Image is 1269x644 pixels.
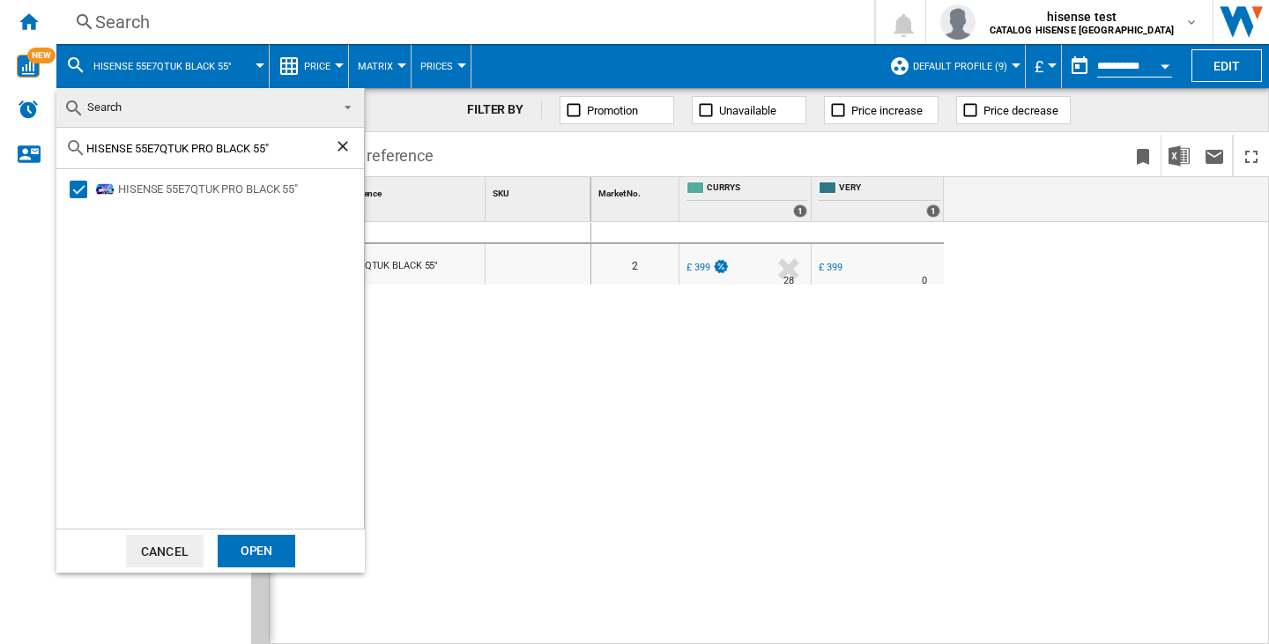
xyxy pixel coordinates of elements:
[218,535,295,567] div: Open
[118,181,361,198] div: HISENSE 55E7QTUK PRO BLACK 55"
[126,535,204,567] button: Cancel
[87,100,122,114] span: Search
[70,181,96,198] md-checkbox: Select
[86,142,334,155] input: Search Reference
[334,137,355,159] ng-md-icon: Clear search
[96,181,114,198] img: 2172918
